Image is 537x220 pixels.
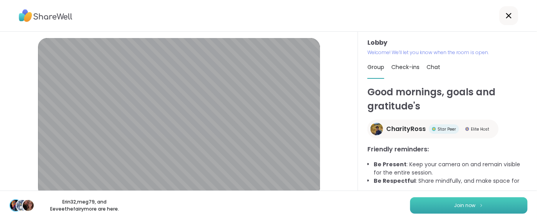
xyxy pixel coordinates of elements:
a: CharityRossCharityRossStar PeerStar PeerElite HostElite Host [367,120,499,138]
li: : Keep your camera on and remain visible for the entire session. [374,160,528,177]
p: Erin32 , meg79 , and Eeveethefairy more are here. [41,198,128,213]
h1: Good mornings, goals and gratitude's [367,85,528,113]
span: Join now [454,202,476,209]
img: Erin32 [10,200,21,211]
h3: Friendly reminders: [367,145,528,154]
img: ShareWell Logo [19,7,72,25]
b: Be Present [374,160,407,168]
span: Star Peer [438,126,456,132]
img: Elite Host [465,127,469,131]
button: Join now [410,197,528,214]
span: Elite Host [471,126,489,132]
span: CharityRoss [386,124,426,134]
img: CharityRoss [371,123,383,135]
img: meg79 [16,200,27,211]
img: Eeveethefairy [23,200,34,211]
li: : Share mindfully, and make space for everyone to share! [374,177,528,193]
b: Be Respectful [374,177,416,185]
span: Chat [427,63,440,71]
span: Check-ins [391,63,419,71]
span: Group [367,63,384,71]
h3: Lobby [367,38,528,47]
img: Star Peer [432,127,436,131]
img: ShareWell Logomark [479,203,484,207]
p: Welcome! We’ll let you know when the room is open. [367,49,528,56]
